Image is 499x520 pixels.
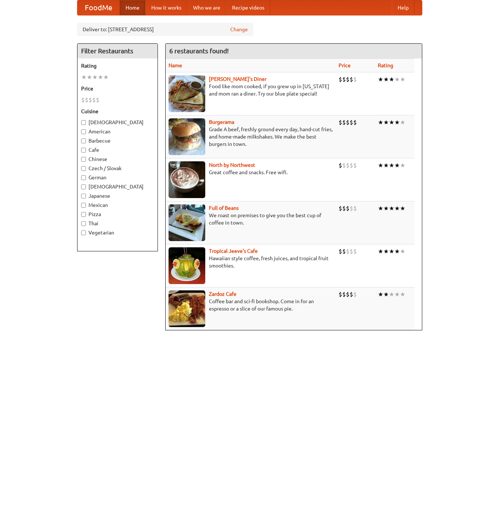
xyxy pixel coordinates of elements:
[81,175,86,180] input: German
[81,194,86,198] input: Japanese
[169,204,205,241] img: beans.jpg
[339,118,342,126] li: $
[81,85,154,92] h5: Price
[383,75,389,83] li: ★
[169,169,333,176] p: Great coffee and snacks. Free wifi.
[346,118,350,126] li: $
[209,76,267,82] a: [PERSON_NAME]'s Diner
[346,247,350,255] li: $
[389,118,394,126] li: ★
[81,211,154,218] label: Pizza
[394,118,400,126] li: ★
[339,290,342,298] li: $
[103,73,109,81] li: ★
[389,75,394,83] li: ★
[400,118,405,126] li: ★
[81,73,87,81] li: ★
[81,220,154,227] label: Thai
[400,161,405,169] li: ★
[389,290,394,298] li: ★
[81,155,154,163] label: Chinese
[92,73,98,81] li: ★
[169,83,333,97] p: Food like mom cooked, if you grew up in [US_STATE] and mom ran a diner. Try our blue plate special!
[145,0,187,15] a: How it works
[346,290,350,298] li: $
[92,96,96,104] li: $
[209,291,236,297] a: Zardoz Cafe
[400,75,405,83] li: ★
[81,230,86,235] input: Vegetarian
[339,204,342,212] li: $
[81,203,86,208] input: Mexican
[96,96,100,104] li: $
[169,161,205,198] img: north.jpg
[400,204,405,212] li: ★
[81,166,86,171] input: Czech / Slovak
[209,248,258,254] a: Tropical Jeeve's Cafe
[389,247,394,255] li: ★
[339,161,342,169] li: $
[378,118,383,126] li: ★
[169,298,333,312] p: Coffee bar and sci-fi bookshop. Come in for an espresso or a slice of our famous pie.
[339,62,351,68] a: Price
[169,118,205,155] img: burgerama.jpg
[394,247,400,255] li: ★
[383,204,389,212] li: ★
[350,75,353,83] li: $
[400,247,405,255] li: ★
[350,290,353,298] li: $
[169,290,205,327] img: zardoz.jpg
[394,204,400,212] li: ★
[87,73,92,81] li: ★
[383,247,389,255] li: ★
[339,247,342,255] li: $
[209,162,255,168] a: North by Northwest
[81,108,154,115] h5: Cuisine
[342,204,346,212] li: $
[342,247,346,255] li: $
[81,174,154,181] label: German
[77,44,158,58] h4: Filter Restaurants
[400,290,405,298] li: ★
[394,75,400,83] li: ★
[342,118,346,126] li: $
[169,47,229,54] ng-pluralize: 6 restaurants found!
[169,212,333,226] p: We roast on premises to give you the best cup of coffee in town.
[342,161,346,169] li: $
[81,229,154,236] label: Vegetarian
[394,161,400,169] li: ★
[77,0,120,15] a: FoodMe
[98,73,103,81] li: ★
[378,62,393,68] a: Rating
[209,205,239,211] a: Full of Beans
[81,137,154,144] label: Barbecue
[339,75,342,83] li: $
[88,96,92,104] li: $
[342,75,346,83] li: $
[81,120,86,125] input: [DEMOGRAPHIC_DATA]
[353,161,357,169] li: $
[81,157,86,162] input: Chinese
[169,126,333,148] p: Grade A beef, freshly ground every day, hand-cut fries, and home-made milkshakes. We make the bes...
[353,247,357,255] li: $
[169,62,182,68] a: Name
[81,62,154,69] h5: Rating
[350,247,353,255] li: $
[383,161,389,169] li: ★
[81,165,154,172] label: Czech / Slovak
[353,118,357,126] li: $
[383,118,389,126] li: ★
[169,75,205,112] img: sallys.jpg
[209,119,234,125] a: Burgerama
[378,75,383,83] li: ★
[389,204,394,212] li: ★
[230,26,248,33] a: Change
[350,204,353,212] li: $
[378,161,383,169] li: ★
[81,212,86,217] input: Pizza
[353,204,357,212] li: $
